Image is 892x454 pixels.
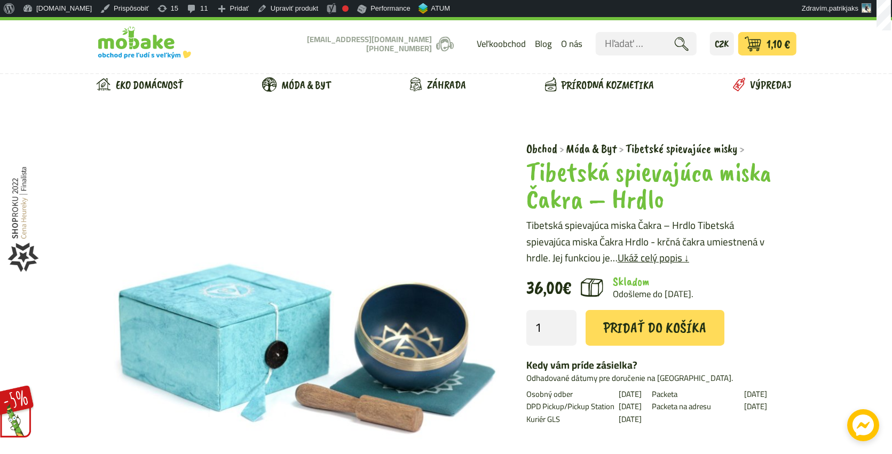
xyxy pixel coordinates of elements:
[566,141,626,156] a: Móda & Byt
[419,2,428,14] img: ATUM
[526,388,573,401] span: Osobný odber
[540,68,659,99] a: Prírodná kozmetika
[744,388,767,401] span: [DATE]
[526,141,557,156] span: Obchod
[281,72,331,98] span: Móda & Byt
[618,248,689,267] a: Ukáž celý popis ↓
[613,288,693,301] p: Odošleme do [DATE].
[586,310,724,346] button: Pridať do košíka
[619,400,642,413] span: [DATE]
[477,35,526,53] a: Veľkoobchod
[652,400,711,413] span: Packeta na adresu
[829,4,858,12] span: patrikjaks
[526,155,771,216] span: Tibetská spievajúca miska Čakra – Hrdlo
[98,51,191,59] img: Mobake slogan
[526,217,779,266] p: Tibetská spievajúca miska Čakra – Hrdlo Tibetská spievajúca miska Čakra Hrdlo - krčná čakra umies...
[307,32,432,46] a: [EMAIL_ADDRESS][DOMAIN_NAME]
[96,68,187,99] a: Eko domácnosť
[619,388,642,401] span: [DATE]
[729,68,796,99] a: Výpredaj
[744,400,767,413] span: [DATE]
[116,72,183,98] span: Eko domácnosť
[96,27,191,59] a: Logo Mobake.sk, prejsť na domovskú stránku.
[526,310,577,346] input: Množstvo produktu
[96,25,176,51] img: Prejsť na domovskú stránku
[257,68,335,99] a: Móda & Byt
[342,5,349,12] div: Nie je nastavená hlavná kľúčová fráza
[750,72,792,98] span: Výpredaj
[427,72,466,98] span: Záhrada
[405,68,470,99] a: Záhrada
[526,355,637,375] strong: Kedy vám príde zásielka?
[563,276,572,300] span: €
[619,413,642,426] span: [DATE]
[738,32,796,55] a: 1,10 €
[626,141,746,156] a: Tibetské spievajúce misky
[526,413,560,426] span: Kuriér GLS
[566,141,617,156] span: Móda & Byt
[366,41,432,55] a: [PHONE_NUMBER]
[613,274,650,289] span: Skladom
[6,140,44,273] img: Shop roku Mobake
[526,400,614,413] span: DPD Pickup/Pickup Station
[535,35,552,53] a: Blog
[561,72,654,98] span: Prírodná kozmetika
[526,276,572,300] bdi: 36,00
[561,35,582,53] a: O nás
[767,38,790,50] span: 1,10 €
[626,141,737,156] span: Tibetské spievajúce misky
[526,370,733,386] small: Odhadované dátumy pre doručenie na [GEOGRAPHIC_DATA].
[652,388,677,401] span: Packeta
[526,141,566,156] a: Obchod
[710,32,733,55] a: CZK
